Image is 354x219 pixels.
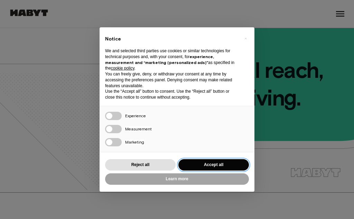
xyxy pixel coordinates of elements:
[105,71,238,89] p: You can freely give, deny, or withdraw your consent at any time by accessing the preferences pane...
[105,36,238,43] h2: Notice
[125,126,152,131] span: Measurement
[105,159,176,171] button: Reject all
[105,54,214,65] strong: experience, measurement and “marketing (personalized ads)”
[240,33,251,44] button: Close this notice
[178,159,249,171] button: Accept all
[125,113,146,118] span: Experience
[105,89,238,100] p: Use the “Accept all” button to consent. Use the “Reject all” button or close this notice to conti...
[105,173,249,185] button: Learn more
[105,48,238,71] p: We and selected third parties use cookies or similar technologies for technical purposes and, wit...
[244,34,247,43] span: ×
[111,66,134,71] a: cookie policy
[125,139,144,145] span: Marketing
